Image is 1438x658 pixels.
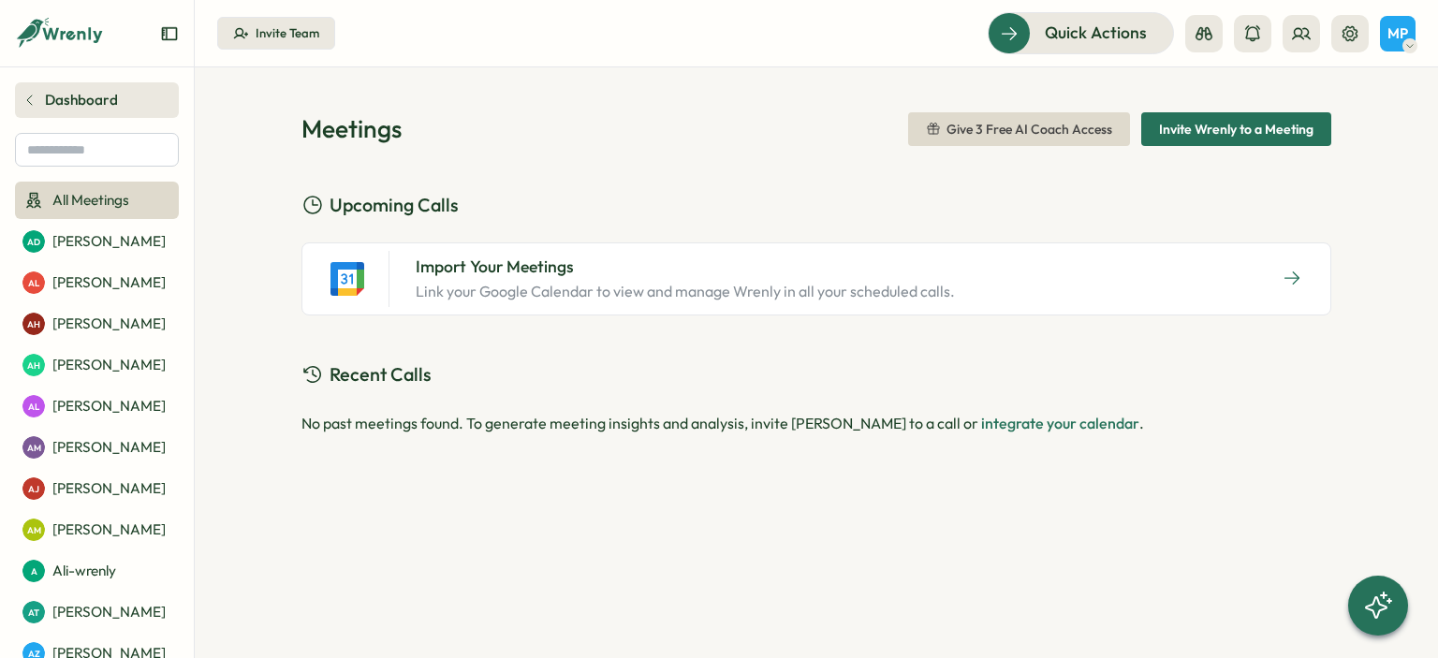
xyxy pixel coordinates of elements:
button: Give 3 Free AI Coach Access [908,112,1130,146]
button: Invite Team [217,17,335,51]
a: Dashboard [15,82,179,118]
button: Invite Wrenly to a Meeting [1141,112,1331,146]
h1: Meetings [301,112,402,145]
div: No past meetings found. To generate meeting insights and analysis, invite [PERSON_NAME] to a call... [301,412,1331,435]
button: Quick Actions [988,12,1174,53]
a: integrate your calendar [981,414,1139,432]
p: [PERSON_NAME] [52,437,166,458]
span: AM [27,437,41,458]
p: Link your Google Calendar to view and manage Wrenly in all your scheduled calls. [416,280,955,303]
p: [PERSON_NAME] [52,314,166,334]
span: MP [1387,25,1408,41]
span: AM [27,519,41,540]
span: AH [27,314,40,334]
span: Upcoming Calls [330,191,459,220]
span: All Meetings [52,190,129,211]
p: [PERSON_NAME] [52,519,166,540]
a: AT[PERSON_NAME] [15,593,179,631]
span: Give 3 Free AI Coach Access [946,123,1112,136]
p: [PERSON_NAME] [52,231,166,252]
a: AAli-wrenly [15,552,179,590]
p: Ali-wrenly [52,561,116,581]
span: AJ [28,478,39,499]
p: [PERSON_NAME] [52,602,166,622]
div: Invite Team [256,25,319,42]
a: AL[PERSON_NAME] [15,387,179,425]
button: Expand sidebar [160,24,179,43]
p: [PERSON_NAME] [52,396,166,417]
p: [PERSON_NAME] [52,355,166,375]
span: Quick Actions [1045,21,1147,45]
span: AL [28,396,39,417]
p: [PERSON_NAME] [52,478,166,499]
span: Invite Wrenly to a Meeting [1159,113,1313,145]
button: MP [1380,16,1416,51]
span: A [31,561,37,581]
a: AM[PERSON_NAME] [15,429,179,466]
h3: Import Your Meetings [416,255,955,279]
a: AH[PERSON_NAME] [15,305,179,343]
span: AD [27,231,40,252]
a: AM[PERSON_NAME] [15,511,179,548]
span: AH [27,355,40,375]
a: All Meetings [15,182,179,219]
p: [PERSON_NAME] [52,272,166,293]
span: Recent Calls [330,360,432,389]
a: AD[PERSON_NAME] [15,223,179,260]
span: Dashboard [45,90,118,110]
span: AL [28,272,39,293]
a: AL[PERSON_NAME] [15,264,179,301]
span: AT [28,602,39,622]
a: AH[PERSON_NAME] [15,346,179,384]
a: AJ[PERSON_NAME] [15,470,179,507]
